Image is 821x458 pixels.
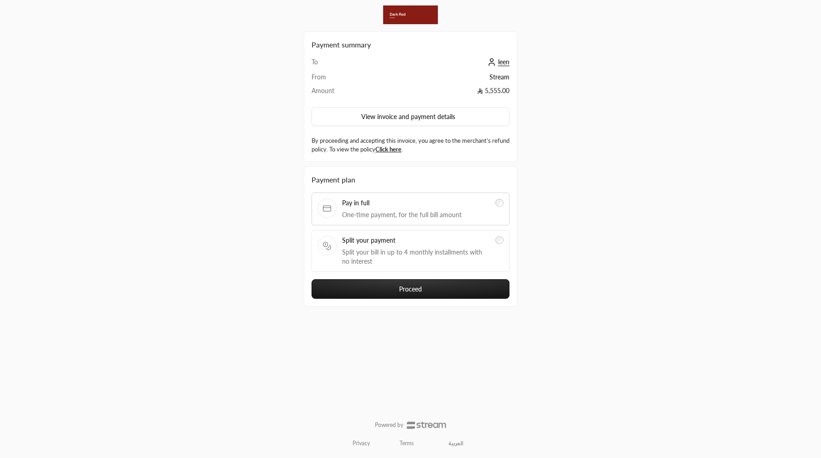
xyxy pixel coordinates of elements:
[342,236,490,245] span: Split your payment
[443,436,468,451] a: العربية
[342,198,490,208] span: Pay in full
[495,236,504,245] input: Split your paymentSplit your bill in up to 4 monthly installments with no interest
[375,422,403,429] p: Powered by
[342,210,490,219] span: One-time payment, for the full bill amount
[312,279,509,299] button: Proceed
[342,248,490,266] span: Split your bill in up to 4 monthly installments with no interest
[485,58,509,66] a: leen
[394,86,509,100] td: 5,555.00
[312,174,509,185] div: Payment plan
[312,136,509,154] label: By proceeding and accepting this invoice, you agree to the merchant’s refund policy. To view the ...
[375,146,401,153] a: Click here
[312,86,394,100] td: Amount
[383,5,438,24] img: Company Logo
[312,57,394,73] td: To
[312,39,509,50] h2: Payment summary
[312,73,394,86] td: From
[498,58,509,66] span: leen
[394,73,509,86] td: Stream
[495,199,504,207] input: Pay in fullOne-time payment, for the full bill amount
[353,440,370,447] a: Privacy
[400,440,414,447] a: Terms
[312,107,509,126] button: View invoice and payment details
